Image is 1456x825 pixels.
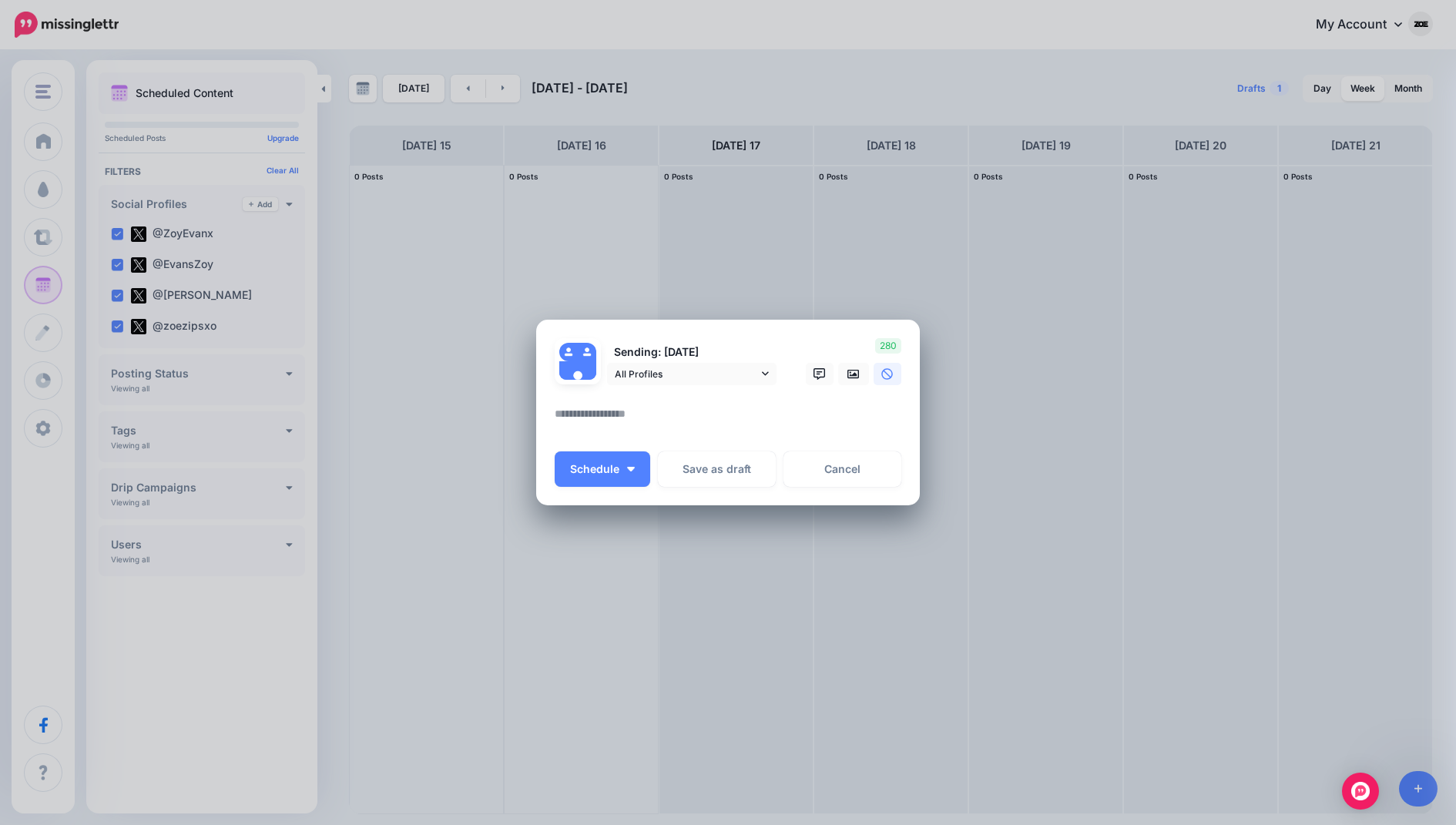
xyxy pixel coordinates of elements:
[555,451,650,487] button: Schedule
[607,344,777,361] p: Sending: [DATE]
[578,343,596,361] img: user_default_image.png
[615,366,758,382] span: All Profiles
[1342,773,1379,810] div: Open Intercom Messenger
[570,464,619,475] span: Schedule
[783,451,901,487] a: Cancel
[658,451,776,487] button: Save as draft
[875,338,901,354] span: 280
[559,361,596,398] img: user_default_image.png
[607,363,777,385] a: All Profiles
[559,343,578,361] img: user_default_image.png
[627,467,635,471] img: arrow-down-white.png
